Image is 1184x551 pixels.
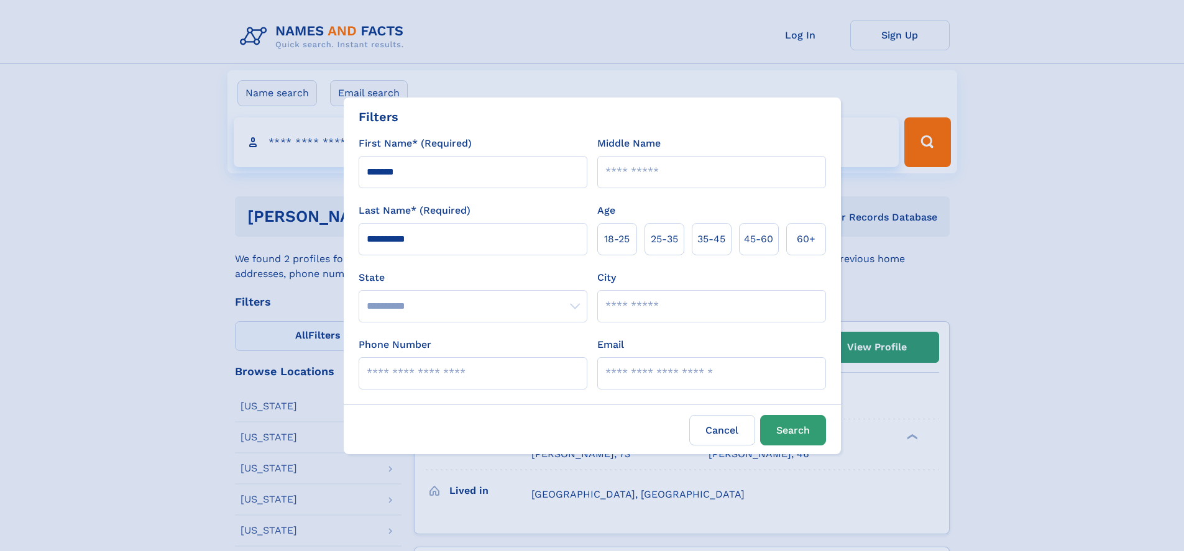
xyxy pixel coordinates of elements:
[359,203,470,218] label: Last Name* (Required)
[597,337,624,352] label: Email
[697,232,725,247] span: 35‑45
[797,232,815,247] span: 60+
[597,270,616,285] label: City
[604,232,630,247] span: 18‑25
[359,337,431,352] label: Phone Number
[359,107,398,126] div: Filters
[744,232,773,247] span: 45‑60
[689,415,755,445] label: Cancel
[597,136,661,151] label: Middle Name
[597,203,615,218] label: Age
[359,270,587,285] label: State
[760,415,826,445] button: Search
[359,136,472,151] label: First Name* (Required)
[651,232,678,247] span: 25‑35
